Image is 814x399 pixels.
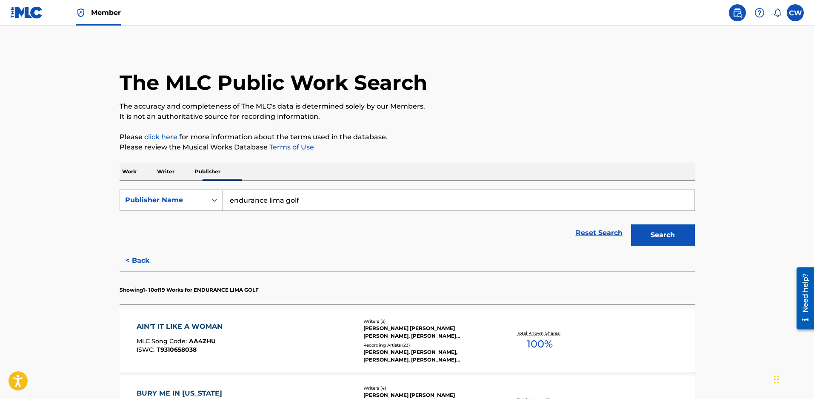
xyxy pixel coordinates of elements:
[120,189,695,250] form: Search Form
[120,286,259,294] p: Showing 1 - 10 of 19 Works for ENDURANCE LIMA GOLF
[363,318,492,324] div: Writers ( 3 )
[751,4,768,21] div: Help
[729,4,746,21] a: Public Search
[10,6,43,19] img: MLC Logo
[527,336,553,352] span: 100 %
[120,132,695,142] p: Please for more information about the terms used in the database.
[120,101,695,112] p: The accuracy and completeness of The MLC's data is determined solely by our Members.
[790,264,814,333] iframe: Resource Center
[363,348,492,364] div: [PERSON_NAME], [PERSON_NAME], [PERSON_NAME], [PERSON_NAME] [PERSON_NAME], [PERSON_NAME], [PERSON_...
[125,195,202,205] div: Publisher Name
[154,163,177,181] p: Writer
[137,321,227,332] div: AIN'T IT LIKE A WOMAN
[120,309,695,373] a: AIN'T IT LIKE A WOMANMLC Song Code:AA4ZHUISWC:T9310658038Writers (3)[PERSON_NAME] [PERSON_NAME] [...
[189,337,216,345] span: AA4ZHU
[91,8,121,17] span: Member
[517,330,563,336] p: Total Known Shares:
[363,342,492,348] div: Recording Artists ( 23 )
[754,8,765,18] img: help
[157,346,197,353] span: T9310658038
[137,346,157,353] span: ISWC :
[771,358,814,399] iframe: Chat Widget
[120,142,695,152] p: Please review the Musical Works Database
[144,133,177,141] a: click here
[268,143,314,151] a: Terms of Use
[120,112,695,122] p: It is not an authoritative source for recording information.
[773,9,782,17] div: Notifications
[76,8,86,18] img: Top Rightsholder
[137,337,189,345] span: MLC Song Code :
[363,324,492,340] div: [PERSON_NAME] [PERSON_NAME] [PERSON_NAME], [PERSON_NAME] [PERSON_NAME]
[192,163,223,181] p: Publisher
[363,385,492,391] div: Writers ( 4 )
[137,388,226,399] div: BURY ME IN [US_STATE]
[774,367,779,392] div: Drag
[732,8,743,18] img: search
[120,250,171,271] button: < Back
[787,4,804,21] div: User Menu
[120,163,139,181] p: Work
[120,70,427,95] h1: The MLC Public Work Search
[631,224,695,246] button: Search
[571,224,627,242] a: Reset Search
